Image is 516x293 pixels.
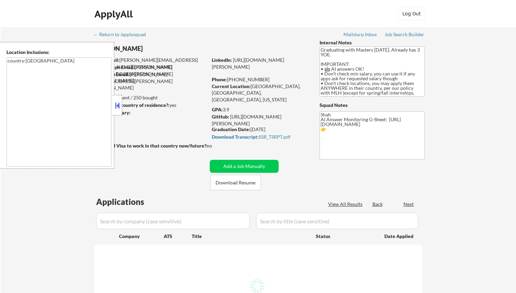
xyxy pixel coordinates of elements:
a: [URL][DOMAIN_NAME][PERSON_NAME] [212,57,284,70]
div: yes [94,102,205,109]
div: Company [119,233,164,240]
a: [URL][DOMAIN_NAME][PERSON_NAME] [212,114,281,126]
div: Squad Notes [320,102,425,109]
strong: Phone: [212,76,227,82]
div: ATS [164,233,192,240]
div: ← Return to /applysquad [93,32,152,37]
div: [PHONE_NUMBER] [212,76,308,83]
div: Applications [96,198,164,206]
strong: LinkedIn: [212,57,232,63]
input: Search by company (case sensitive) [96,213,250,229]
div: no [207,142,226,149]
strong: GPA: [212,107,223,112]
div: [PERSON_NAME][EMAIL_ADDRESS][PERSON_NAME][DOMAIN_NAME] [94,71,207,91]
div: [PERSON_NAME] [94,44,234,53]
div: ApplyAll [94,8,135,20]
div: [PERSON_NAME][EMAIL_ADDRESS][PERSON_NAME][DOMAIN_NAME] [94,64,207,84]
div: [PERSON_NAME][EMAIL_ADDRESS][PERSON_NAME][DOMAIN_NAME] [94,57,207,70]
div: Location Inclusions: [6,49,112,56]
div: Status [316,230,374,242]
div: Internal Notes [320,39,425,46]
div: [GEOGRAPHIC_DATA], [GEOGRAPHIC_DATA], [GEOGRAPHIC_DATA], [US_STATE] [212,83,308,103]
strong: GitHub: [212,114,229,120]
div: SSR_TSRPT.pdf [212,135,307,139]
div: Back [372,201,383,208]
strong: Graduation Date: [212,126,250,132]
div: 251 sent / 250 bought [94,94,207,101]
a: Job Search Builder [385,32,425,39]
div: Date Applied [384,233,414,240]
button: Log Out [398,7,425,20]
strong: Will need Visa to work in that country now/future?: [94,143,208,149]
div: [DATE] [212,126,308,133]
div: Title [192,233,309,240]
a: Download Transcript:SSR_TSRPT.pdf [212,134,307,141]
a: Mailslurp Inbox [343,32,378,39]
strong: Can work in country of residence?: [94,102,169,108]
button: Download Resume [210,175,261,190]
div: 3.9 [212,106,309,113]
div: Mailslurp Inbox [343,32,378,37]
button: Add a Job Manually [210,160,279,173]
div: Job Search Builder [385,32,425,37]
strong: Download Transcript: [212,134,259,140]
div: Next [403,201,414,208]
a: ← Return to /applysquad [93,32,152,39]
input: Search by title (case sensitive) [256,213,418,229]
strong: Current Location: [212,83,251,89]
div: View All Results [328,201,365,208]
